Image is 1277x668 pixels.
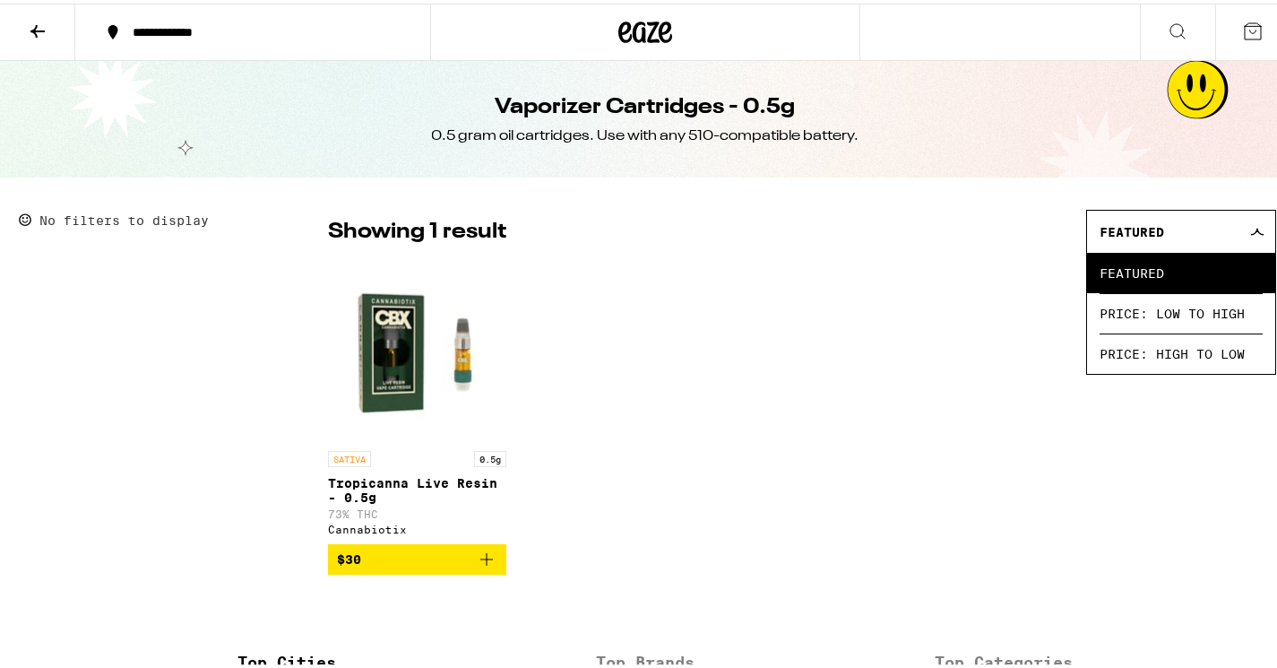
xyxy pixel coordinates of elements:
[328,505,506,516] p: 73% THC
[328,259,506,438] img: Cannabiotix - Tropicanna Live Resin - 0.5g
[328,473,506,501] p: Tropicanna Live Resin - 0.5g
[328,213,506,244] p: Showing 1 result
[337,549,361,563] span: $30
[1100,221,1164,236] span: Featured
[39,210,209,224] p: No filters to display
[328,259,506,541] a: Open page for Tropicanna Live Resin - 0.5g from Cannabiotix
[1100,290,1263,330] span: Price: Low to High
[1100,330,1263,370] span: Price: High to Low
[496,89,796,119] h1: Vaporizer Cartridges - 0.5g
[328,520,506,532] div: Cannabiotix
[1100,249,1263,290] span: Featured
[11,13,129,27] span: Hi. Need any help?
[328,541,506,571] button: Add to bag
[328,447,371,464] p: SATIVA
[432,123,859,143] div: 0.5 gram oil cartridges. Use with any 510-compatible battery.
[474,447,506,464] p: 0.5g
